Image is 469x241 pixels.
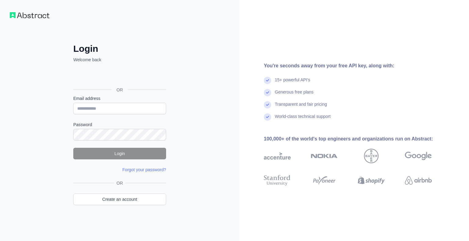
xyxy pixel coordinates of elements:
img: bayer [364,149,379,163]
button: Login [73,148,166,159]
div: You're seconds away from your free API key, along with: [264,62,451,69]
label: Password [73,122,166,128]
label: Email address [73,95,166,101]
span: OR [114,180,125,186]
h2: Login [73,43,166,54]
img: payoneer [311,174,338,187]
p: Welcome back [73,57,166,63]
div: Generous free plans [275,89,314,101]
img: stanford university [264,174,291,187]
img: google [405,149,432,163]
div: Transparent and fair pricing [275,101,327,113]
img: check mark [264,77,271,84]
img: shopify [358,174,385,187]
img: nokia [311,149,338,163]
img: Workflow [10,12,49,18]
img: check mark [264,113,271,121]
a: Create an account [73,193,166,205]
iframe: Sign in with Google Button [70,69,168,83]
div: 15+ powerful API's [275,77,310,89]
div: 100,000+ of the world's top engineers and organizations run on Abstract: [264,135,451,143]
a: Forgot your password? [122,167,166,172]
span: OR [112,87,128,93]
img: check mark [264,101,271,108]
img: accenture [264,149,291,163]
img: airbnb [405,174,432,187]
img: check mark [264,89,271,96]
div: World-class technical support [275,113,331,126]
